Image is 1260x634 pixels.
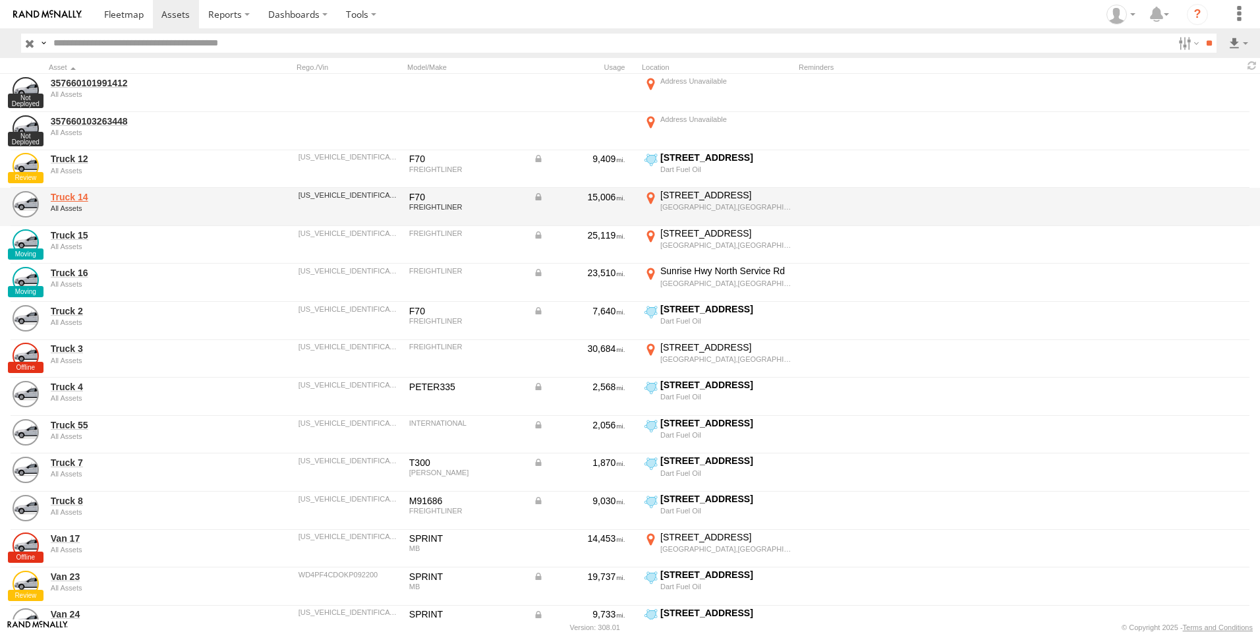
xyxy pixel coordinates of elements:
div: Version: 308.01 [570,623,620,631]
div: Dart Fuel Oil [660,582,791,591]
div: 3ALACXFC1NDNL9266 [299,343,400,351]
div: undefined [51,432,231,440]
div: undefined [51,280,231,288]
div: 1FVABTAK94HM98792 [299,191,400,199]
div: 1FVACXCS64HM91686 [299,495,400,503]
div: undefined [51,318,231,326]
div: [STREET_ADDRESS] [660,493,791,505]
div: 3ALACXFC3MDMS0763 [299,267,400,275]
label: Click to View Current Location [642,75,793,111]
div: 1FV6HJBA3YHG66966 [299,153,400,161]
div: SPRINT [409,608,524,620]
div: Data from Vehicle CANbus [533,229,625,241]
div: Dart Fuel Oil [660,165,791,174]
div: PETER335 [409,381,524,393]
div: 1HTSDAAN8WH537144 [299,419,400,427]
div: Barbara Muller [1102,5,1140,24]
a: Truck 15 [51,229,231,241]
label: Search Filter Options [1173,34,1201,53]
div: [STREET_ADDRESS] [660,569,791,581]
a: View Asset Details [13,495,39,521]
div: KEN [409,469,524,476]
div: WD4PF4CDOKP092200 [299,571,400,579]
div: FREIGHTLINER [409,229,524,237]
label: Click to View Current Location [642,455,793,490]
div: Dart Fuel Oil [660,316,791,326]
div: undefined [51,90,231,98]
div: [STREET_ADDRESS] [660,227,791,239]
div: FREIGHTLINER [409,203,524,211]
div: Reminders [799,63,1010,72]
div: [GEOGRAPHIC_DATA],[GEOGRAPHIC_DATA] [660,355,791,364]
div: undefined [51,470,231,478]
div: [STREET_ADDRESS] [660,379,791,391]
div: Dart Fuel Oil [660,469,791,478]
label: Click to View Current Location [642,417,793,453]
div: T300 [409,457,524,469]
div: F70 [409,191,524,203]
div: undefined [51,546,231,554]
a: View Asset Details [13,153,39,179]
div: Data from Vehicle CANbus [533,608,625,620]
div: Data from Vehicle CANbus [533,191,625,203]
div: MB [409,583,524,591]
div: M91686 [409,495,524,507]
a: View Asset Details [13,381,39,407]
a: View Asset Details [13,457,39,483]
div: Usage [531,63,637,72]
label: Click to View Current Location [642,493,793,529]
div: 3ALACXFC1LDLY7891 [299,229,400,237]
label: Click to View Current Location [642,189,793,225]
label: Click to View Current Location [642,341,793,377]
label: Click to View Current Location [642,379,793,415]
div: SPRINT [409,571,524,583]
label: Click to View Current Location [642,569,793,604]
a: Van 24 [51,608,231,620]
a: Truck 7 [51,457,231,469]
div: F70 [409,153,524,165]
div: [STREET_ADDRESS] [660,303,791,315]
div: Data from Vehicle CANbus [533,381,625,393]
div: Data from Vehicle CANbus [533,305,625,317]
div: Data from Vehicle CANbus [533,153,625,165]
div: [GEOGRAPHIC_DATA],[GEOGRAPHIC_DATA] [660,202,791,212]
a: View Asset Details [13,191,39,217]
div: 30,684 [533,343,625,355]
div: Dart Fuel Oil [660,506,791,515]
a: Van 17 [51,533,231,544]
div: [GEOGRAPHIC_DATA],[GEOGRAPHIC_DATA] [660,279,791,288]
a: Truck 3 [51,343,231,355]
div: [GEOGRAPHIC_DATA],[GEOGRAPHIC_DATA] [660,544,791,554]
div: Click to Sort [49,63,233,72]
div: [STREET_ADDRESS] [660,455,791,467]
i: ? [1187,4,1208,25]
label: Click to View Current Location [642,152,793,187]
div: undefined [51,204,231,212]
label: Click to View Current Location [642,303,793,339]
label: Export results as... [1227,34,1249,53]
a: Truck 16 [51,267,231,279]
div: 2NPLHZ7X05M850467 [299,381,400,389]
div: F70 [409,305,524,317]
div: Dart Fuel Oil [660,430,791,440]
a: View Asset Details [13,305,39,331]
span: Refresh [1244,59,1260,72]
div: Dart Fuel Oil [660,392,791,401]
a: View Asset Details [13,419,39,446]
a: View Asset Details [13,571,39,597]
div: Data from Vehicle CANbus [533,267,625,279]
a: Truck 55 [51,419,231,431]
div: undefined [51,357,231,364]
a: View Asset Details [13,267,39,293]
label: Click to View Current Location [642,265,793,301]
a: 357660103263448 [51,115,231,127]
img: rand-logo.svg [13,10,82,19]
a: Visit our Website [7,621,68,634]
div: [GEOGRAPHIC_DATA],[GEOGRAPHIC_DATA] [660,241,791,250]
a: Van 23 [51,571,231,583]
a: Truck 12 [51,153,231,165]
div: Data from Vehicle CANbus [533,419,625,431]
div: [STREET_ADDRESS] [660,341,791,353]
a: Terms and Conditions [1183,623,1253,631]
div: undefined [51,129,231,136]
